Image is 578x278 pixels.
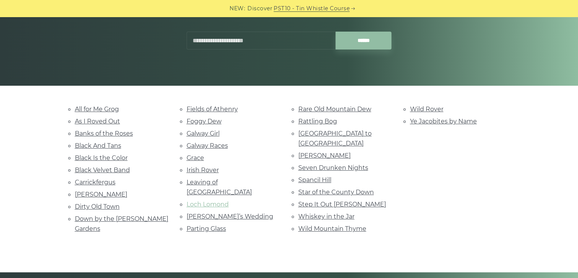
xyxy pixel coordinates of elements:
a: Seven Drunken Nights [298,164,368,171]
a: Wild Rover [410,105,443,113]
a: Rare Old Mountain Dew [298,105,371,113]
a: Wild Mountain Thyme [298,225,366,232]
a: Step It Out [PERSON_NAME] [298,201,386,208]
a: Grace [187,154,204,161]
a: PST10 - Tin Whistle Course [274,4,350,13]
a: Leaving of [GEOGRAPHIC_DATA] [187,179,252,196]
a: Rattling Bog [298,118,337,125]
a: Carrickfergus [75,179,116,186]
a: [PERSON_NAME] [75,191,127,198]
a: [PERSON_NAME] [298,152,351,159]
a: All for Me Grog [75,105,119,113]
a: Down by the [PERSON_NAME] Gardens [75,215,168,232]
a: Fields of Athenry [187,105,238,113]
a: Loch Lomond [187,201,229,208]
a: Irish Rover [187,166,219,174]
a: Dirty Old Town [75,203,120,210]
a: As I Roved Out [75,118,120,125]
a: Ye Jacobites by Name [410,118,477,125]
a: [GEOGRAPHIC_DATA] to [GEOGRAPHIC_DATA] [298,130,372,147]
a: Black Velvet Band [75,166,130,174]
a: Parting Glass [187,225,226,232]
span: Discover [247,4,272,13]
a: Black And Tans [75,142,121,149]
a: Whiskey in the Jar [298,213,355,220]
a: Banks of the Roses [75,130,133,137]
a: Spancil Hill [298,176,331,184]
a: Galway Girl [187,130,220,137]
a: Foggy Dew [187,118,222,125]
a: Galway Races [187,142,228,149]
a: Star of the County Down [298,189,374,196]
a: Black Is the Color [75,154,128,161]
span: NEW: [230,4,245,13]
a: [PERSON_NAME]’s Wedding [187,213,273,220]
